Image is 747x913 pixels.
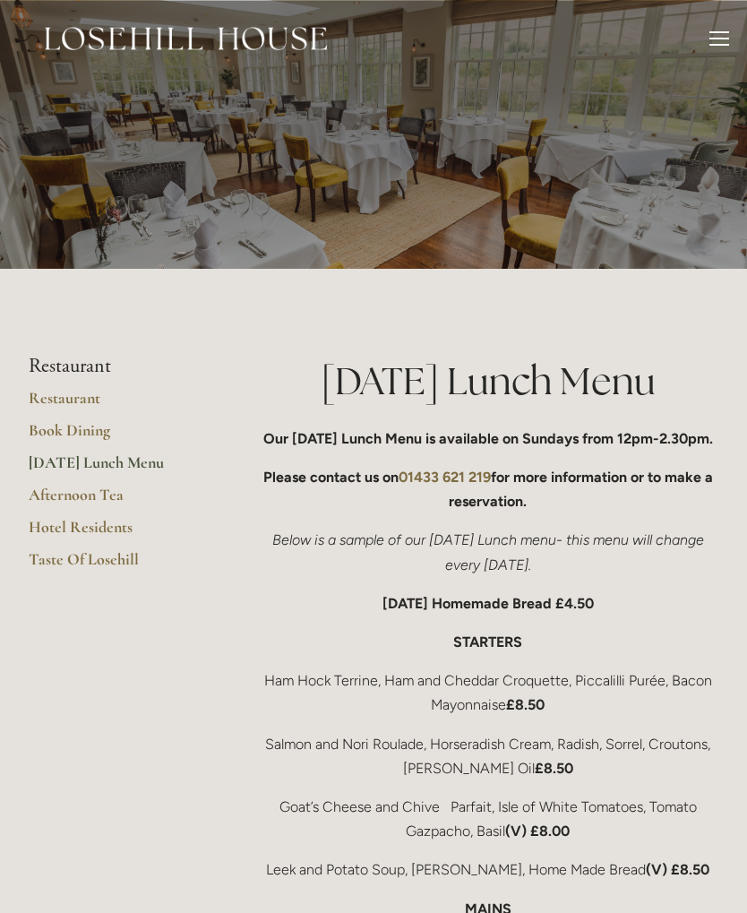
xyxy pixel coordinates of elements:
[257,857,718,882] p: Leek and Potato Soup, [PERSON_NAME], Home Made Bread
[257,668,718,717] p: Ham Hock Terrine, Ham and Cheddar Croquette, Piccalilli Purée, Bacon Mayonnaise
[29,420,200,452] a: Book Dining
[45,27,327,50] img: Losehill House
[29,355,200,378] li: Restaurant
[257,355,718,408] h1: [DATE] Lunch Menu
[263,469,717,510] strong: Please contact us on for more information or to make a reservation.
[272,531,708,573] em: Below is a sample of our [DATE] Lunch menu- this menu will change every [DATE].
[263,430,713,447] strong: Our [DATE] Lunch Menu is available on Sundays from 12pm-2.30pm.
[382,595,594,612] strong: [DATE] Homemade Bread £4.50
[29,485,200,517] a: Afternoon Tea
[399,469,491,486] a: 01433 621 219
[29,517,200,549] a: Hotel Residents
[29,388,200,420] a: Restaurant
[453,633,522,650] strong: STARTERS
[646,861,709,878] strong: (V) £8.50
[29,452,200,485] a: [DATE] Lunch Menu
[506,696,545,713] strong: £8.50
[505,823,570,840] strong: (V) £8.00
[257,732,718,780] p: Salmon and Nori Roulade, Horseradish Cream, Radish, Sorrel, Croutons, [PERSON_NAME] Oil
[29,549,200,581] a: Taste Of Losehill
[535,760,573,777] strong: £8.50
[257,795,718,843] p: Goat’s Cheese and Chive Parfait, Isle of White Tomatoes, Tomato Gazpacho, Basil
